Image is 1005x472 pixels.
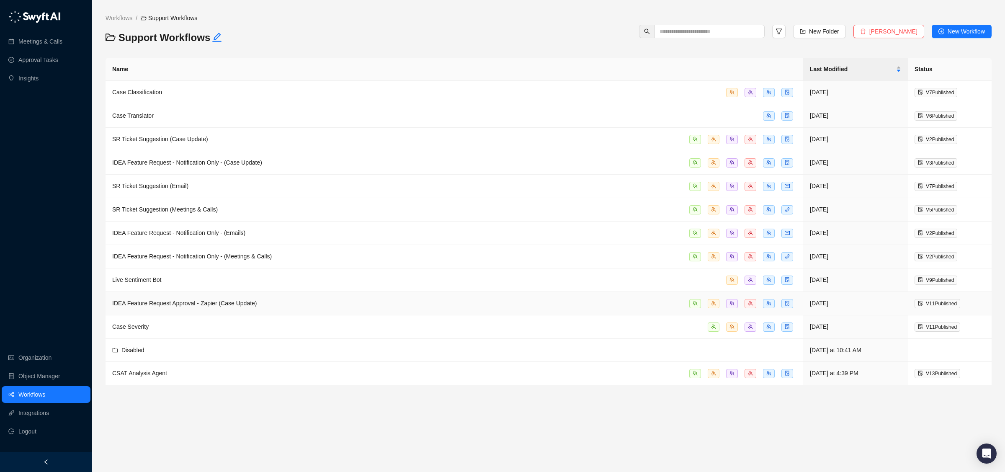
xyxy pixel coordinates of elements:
span: mail [785,230,790,235]
span: Logout [18,423,36,440]
span: New Folder [809,27,839,36]
span: New Workflow [948,27,985,36]
td: [DATE] [803,292,908,315]
a: Object Manager [18,368,60,384]
td: [DATE] [803,222,908,245]
span: team [711,160,716,165]
td: [DATE] at 4:39 PM [803,362,908,385]
img: logo-05li4sbe.png [8,10,61,23]
span: search [644,28,650,34]
span: team [711,254,716,259]
span: V 9 Published [926,277,954,283]
span: team [711,230,716,235]
span: team [729,324,734,329]
span: team [729,137,734,142]
span: file-done [918,301,923,306]
span: file-done [918,183,923,188]
span: team [693,183,698,188]
td: [DATE] [803,151,908,175]
span: V 7 Published [926,90,954,95]
span: V 7 Published [926,183,954,189]
span: file-done [918,230,923,235]
span: team [766,254,771,259]
span: team [766,113,771,118]
button: [PERSON_NAME] [853,25,924,38]
span: team [766,137,771,142]
span: IDEA Feature Request - Notification Only - (Meetings & Calls) [112,253,272,260]
td: [DATE] [803,81,908,104]
a: Organization [18,349,52,366]
span: team [748,277,753,282]
span: team [711,301,716,306]
span: file-done [785,371,790,376]
span: team [748,230,753,235]
span: team [748,301,753,306]
th: Name [106,58,803,81]
span: team [729,371,734,376]
span: team [748,183,753,188]
span: file-done [918,113,923,118]
span: file-sync [785,301,790,306]
a: Integrations [18,405,49,421]
span: team [748,160,753,165]
span: team [729,183,734,188]
span: file-done [918,254,923,259]
div: Open Intercom Messenger [977,444,997,464]
span: file-done [918,207,923,212]
span: SR Ticket Suggestion (Email) [112,183,188,189]
span: file-done [918,137,923,142]
span: V 3 Published [926,160,954,166]
span: [PERSON_NAME] [869,27,917,36]
span: V 6 Published [926,113,954,119]
li: / [136,13,137,23]
span: team [711,207,716,212]
button: New Folder [793,25,846,38]
span: team [693,301,698,306]
span: team [729,90,734,95]
span: mail [785,183,790,188]
span: file-sync [785,160,790,165]
span: team [693,207,698,212]
span: team [748,254,753,259]
span: team [729,277,734,282]
span: team [711,324,716,329]
span: team [729,230,734,235]
span: file-done [785,113,790,118]
span: Case Severity [112,323,149,330]
span: team [766,160,771,165]
th: Status [908,58,992,81]
span: file-sync [785,277,790,282]
span: team [766,207,771,212]
span: folder [112,347,118,353]
span: team [711,183,716,188]
span: plus-circle [938,28,944,34]
span: folder-add [800,28,806,34]
span: Disabled [121,347,144,353]
span: team [766,183,771,188]
span: team [748,324,753,329]
span: team [711,371,716,376]
button: New Workflow [932,25,992,38]
td: [DATE] [803,128,908,151]
span: file-done [918,90,923,95]
span: team [748,371,753,376]
span: team [748,90,753,95]
span: team [729,254,734,259]
span: left [43,459,49,465]
span: Support Workflows [141,15,197,21]
span: IDEA Feature Request - Notification Only - (Emails) [112,230,245,236]
span: delete [860,28,866,34]
td: [DATE] [803,315,908,339]
span: IDEA Feature Request Approval - Zapier (Case Update) [112,300,257,307]
button: Edit [212,31,222,44]
span: file-done [785,324,790,329]
td: [DATE] [803,268,908,292]
td: [DATE] [803,245,908,268]
span: V 11 Published [926,301,957,307]
span: file-done [785,90,790,95]
a: Workflows [18,386,45,403]
span: folder-open [141,15,147,21]
span: Last Modified [810,64,894,74]
span: team [748,137,753,142]
h3: Support Workflows [106,31,322,44]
